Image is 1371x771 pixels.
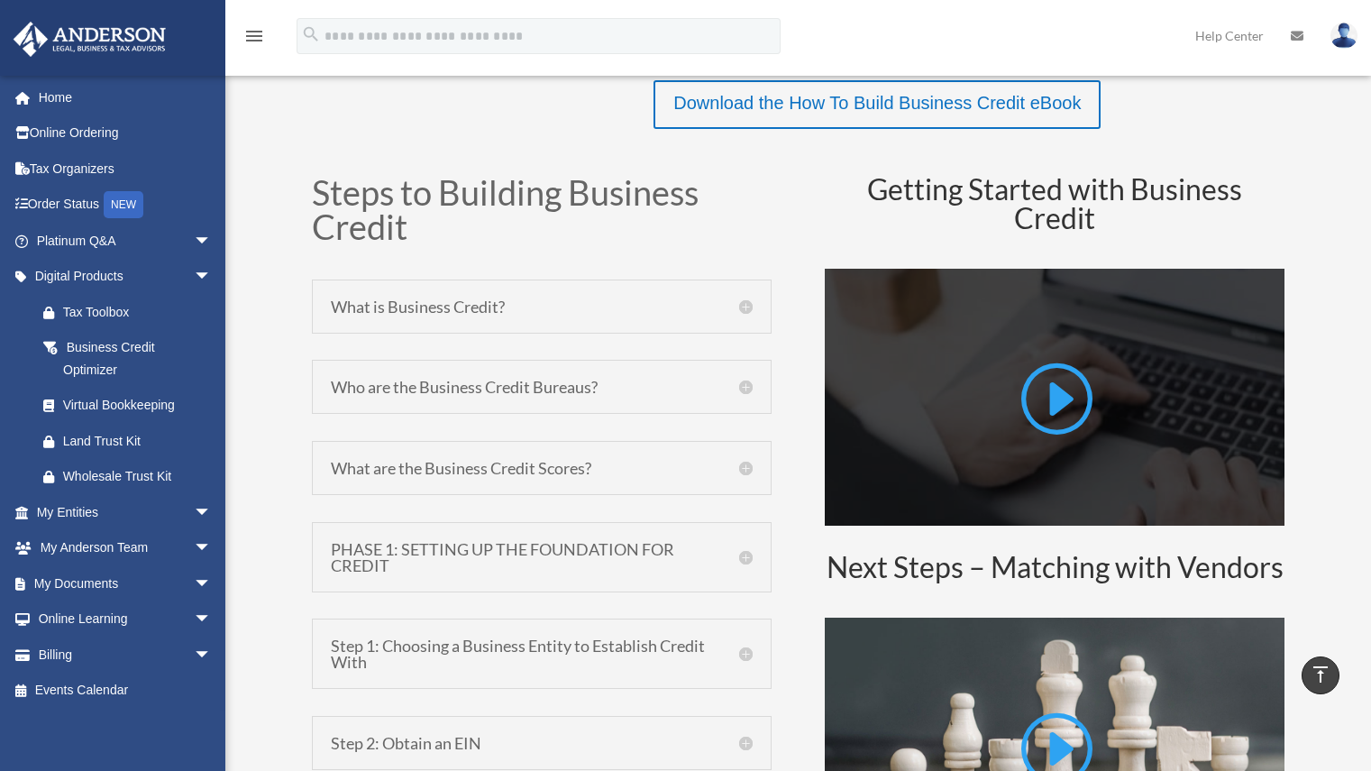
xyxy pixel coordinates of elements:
span: Getting Started with Business Credit [867,171,1242,235]
a: My Entitiesarrow_drop_down [13,494,239,530]
a: Online Learningarrow_drop_down [13,601,239,638]
span: Next Steps – Matching with Vendors [827,549,1284,584]
div: Tax Toolbox [63,301,216,324]
a: Wholesale Trust Kit [25,459,239,495]
i: menu [243,25,265,47]
h5: What are the Business Credit Scores? [331,460,753,476]
span: arrow_drop_down [194,637,230,674]
a: Land Trust Kit [25,423,239,459]
a: Tax Organizers [13,151,239,187]
a: Digital Productsarrow_drop_down [13,259,239,295]
h5: Step 1: Choosing a Business Entity to Establish Credit With [331,638,753,670]
span: arrow_drop_down [194,601,230,638]
span: arrow_drop_down [194,565,230,602]
a: Order StatusNEW [13,187,239,224]
h5: Who are the Business Credit Bureaus? [331,379,753,395]
span: arrow_drop_down [194,530,230,567]
a: My Anderson Teamarrow_drop_down [13,530,239,566]
h5: Step 2: Obtain an EIN [331,735,753,751]
a: Virtual Bookkeeping [25,388,239,424]
a: Platinum Q&Aarrow_drop_down [13,223,239,259]
a: vertical_align_top [1302,656,1339,694]
a: Tax Toolbox [25,294,239,330]
h1: Steps to Building Business Credit [312,175,772,252]
a: menu [243,32,265,47]
a: Online Ordering [13,115,239,151]
span: arrow_drop_down [194,494,230,531]
h5: PHASE 1: SETTING UP THE FOUNDATION FOR CREDIT [331,541,753,574]
div: Wholesale Trust Kit [63,465,216,488]
a: Business Credit Optimizer [25,330,230,388]
a: Download the How To Build Business Credit eBook [654,80,1101,129]
i: search [301,24,321,44]
img: User Pic [1330,23,1357,49]
span: arrow_drop_down [194,259,230,296]
a: Home [13,79,239,115]
a: Billingarrow_drop_down [13,637,239,673]
div: Land Trust Kit [63,430,216,453]
div: NEW [104,191,143,218]
div: Business Credit Optimizer [63,336,207,381]
a: Events Calendar [13,673,239,709]
img: Anderson Advisors Platinum Portal [8,22,171,57]
i: vertical_align_top [1310,664,1331,685]
span: arrow_drop_down [194,223,230,260]
a: My Documentsarrow_drop_down [13,565,239,601]
h5: What is Business Credit? [331,298,753,315]
div: Virtual Bookkeeping [63,394,216,417]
